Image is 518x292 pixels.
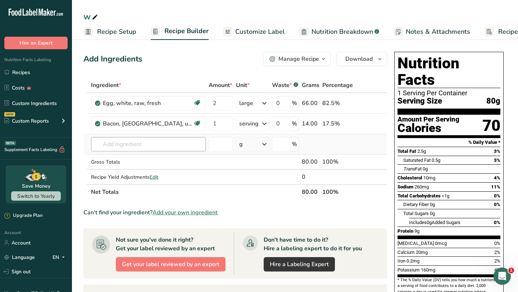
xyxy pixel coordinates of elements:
[5,141,16,145] div: BETA
[164,26,209,36] span: Recipe Builder
[494,267,500,273] span: 4%
[321,184,354,199] th: 100%
[494,258,500,264] span: 2%
[421,267,435,273] span: 160mg
[494,175,500,181] span: 4%
[397,258,405,264] span: Iron
[302,119,319,128] div: 14.00
[322,99,353,108] div: 82.5%
[397,116,459,123] div: Amount Per Serving
[4,117,49,125] div: Custom Reports
[116,257,226,272] button: Get your label reviewed by an expert
[442,193,449,199] span: <1g
[272,81,298,90] div: Waste
[397,97,442,106] span: Serving Size
[11,191,61,201] button: Switch to Yearly
[83,53,142,65] div: Add Ingredients
[264,257,335,272] a: Hire a Labeling Expert
[83,24,136,40] a: Recipe Setup
[4,212,42,219] div: Upgrade Plan
[83,208,387,217] div: Can't find your ingredient?
[83,10,99,23] div: w
[427,220,432,225] span: 0g
[263,52,331,66] button: Manage Recipe
[414,228,419,234] span: 9g
[97,27,136,37] span: Recipe Setup
[90,184,300,199] th: Net Totals
[397,149,416,154] span: Total Fat
[53,253,68,261] div: EN
[299,24,379,40] a: Nutrition Breakdown
[91,158,206,166] div: Gross Totals
[302,173,319,181] div: 0
[322,119,353,128] div: 17.5%
[103,119,193,128] div: Bacon, [GEOGRAPHIC_DATA], unprepared
[151,23,209,40] a: Recipe Builder
[302,81,319,90] span: Grams
[312,27,373,37] span: Nutrition Breakdown
[22,182,50,190] div: Save Money
[397,90,500,97] div: 1 Serving Per Container
[494,149,500,154] span: 3%
[494,193,500,199] span: 0%
[235,27,285,37] span: Customize Label
[397,267,420,273] span: Potassium
[494,241,500,246] span: 0%
[4,251,35,264] a: Language
[264,236,362,253] div: Don't have time to do it? Hire a labeling expert to do it for you
[397,55,500,88] h1: Nutrition Facts
[122,260,219,269] span: Get your label reviewed by an expert
[406,27,470,37] span: Notes & Attachments
[397,184,413,190] span: Sodium
[223,24,285,40] a: Customize Label
[91,173,206,181] div: Recipe Yield Adjustments
[397,138,500,147] section: % Daily Value *
[430,211,435,216] span: 0g
[403,166,422,172] span: Fat
[494,202,500,207] span: 0%
[322,81,353,90] span: Percentage
[150,174,158,181] span: Edit
[494,268,511,285] iframe: Intercom live chat
[345,55,373,63] span: Download
[239,99,253,108] div: large
[397,123,459,133] div: Calories
[491,184,500,190] span: 11%
[239,119,259,128] div: serving
[430,202,435,207] span: 0g
[394,24,470,40] a: Notes & Attachments
[239,140,243,149] div: g
[403,202,429,207] span: Dietary Fiber
[414,184,429,190] span: 260mg
[494,250,500,255] span: 2%
[397,175,422,181] span: Cholesterol
[336,52,387,66] button: Download
[4,112,15,117] div: NEW
[432,158,440,163] span: 0.5g
[103,99,193,108] div: Egg, white, raw, fresh
[4,37,68,49] button: Hire an Expert
[322,158,353,166] div: 100%
[482,116,500,135] div: 70
[302,158,319,166] div: 80.00
[91,81,121,90] span: Ingredient
[397,228,413,234] span: Protein
[423,175,435,181] span: 10mg
[17,193,55,200] span: Switch to Yearly
[417,149,426,154] span: 2.5g
[209,81,232,90] span: Amount
[409,220,460,225] span: Includes Added Sugars
[494,220,500,225] span: 0%
[435,241,447,246] span: 0mcg
[403,166,415,172] i: Trans
[486,97,500,106] span: 80g
[423,166,428,172] span: 0g
[403,158,431,163] span: Saturated Fat
[302,99,319,108] div: 66.00
[91,137,206,151] input: Add Ingredient
[406,258,419,264] span: 0.2mg
[397,193,441,199] span: Total Carbohydrates
[397,241,434,246] span: [MEDICAL_DATA]
[300,184,321,199] th: 80.00
[397,250,415,255] span: Calcium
